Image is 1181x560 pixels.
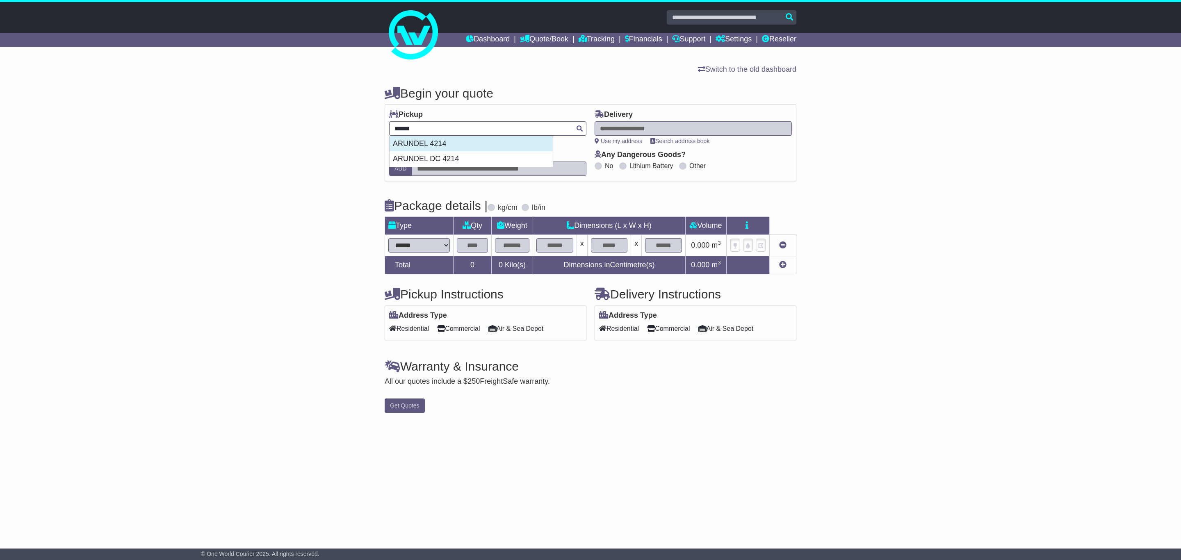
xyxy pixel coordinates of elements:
[454,217,492,235] td: Qty
[779,261,787,269] a: Add new item
[454,256,492,274] td: 0
[390,136,553,152] div: ARUNDEL 4214
[718,260,721,266] sup: 3
[201,551,319,557] span: © One World Courier 2025. All rights reserved.
[599,311,657,320] label: Address Type
[698,322,754,335] span: Air & Sea Depot
[385,199,488,212] h4: Package details |
[625,33,662,47] a: Financials
[691,261,709,269] span: 0.000
[762,33,796,47] a: Reseller
[716,33,752,47] a: Settings
[533,217,685,235] td: Dimensions (L x W x H)
[718,240,721,246] sup: 3
[577,235,587,256] td: x
[385,377,796,386] div: All our quotes include a $ FreightSafe warranty.
[533,256,685,274] td: Dimensions in Centimetre(s)
[437,322,480,335] span: Commercial
[520,33,568,47] a: Quote/Book
[385,87,796,100] h4: Begin your quote
[385,256,454,274] td: Total
[685,217,726,235] td: Volume
[532,203,545,212] label: lb/in
[599,322,639,335] span: Residential
[389,121,586,136] typeahead: Please provide city
[488,322,544,335] span: Air & Sea Depot
[499,261,503,269] span: 0
[466,33,510,47] a: Dashboard
[711,261,721,269] span: m
[779,241,787,249] a: Remove this item
[389,322,429,335] span: Residential
[389,162,412,176] label: AUD
[579,33,615,47] a: Tracking
[385,217,454,235] td: Type
[389,311,447,320] label: Address Type
[711,241,721,249] span: m
[389,110,423,119] label: Pickup
[385,398,425,413] button: Get Quotes
[595,150,686,159] label: Any Dangerous Goods?
[390,151,553,167] div: ARUNDEL DC 4214
[629,162,673,170] label: Lithium Battery
[691,241,709,249] span: 0.000
[650,138,709,144] a: Search address book
[595,138,642,144] a: Use my address
[595,110,633,119] label: Delivery
[467,377,480,385] span: 250
[672,33,705,47] a: Support
[689,162,706,170] label: Other
[605,162,613,170] label: No
[492,217,533,235] td: Weight
[631,235,642,256] td: x
[385,360,796,373] h4: Warranty & Insurance
[385,287,586,301] h4: Pickup Instructions
[492,256,533,274] td: Kilo(s)
[595,287,796,301] h4: Delivery Instructions
[698,65,796,73] a: Switch to the old dashboard
[647,322,690,335] span: Commercial
[498,203,518,212] label: kg/cm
